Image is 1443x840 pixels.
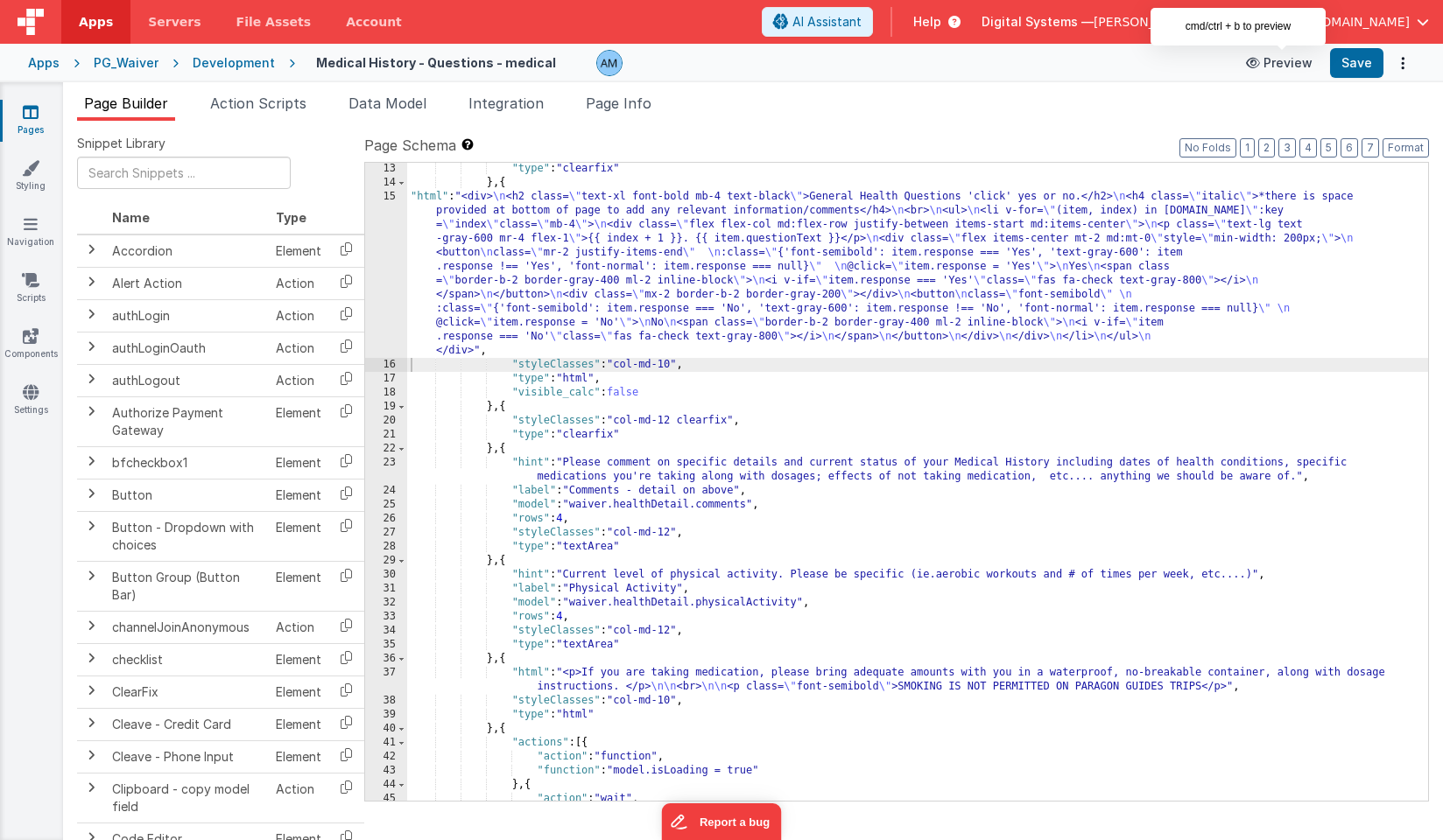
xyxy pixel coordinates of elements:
div: 39 [365,708,407,722]
span: Integration [468,94,544,112]
div: PG_Waiver [94,54,158,72]
td: bfcheckbox1 [105,446,269,479]
div: 35 [365,638,407,652]
td: Authorize Payment Gateway [105,396,269,446]
td: Action [269,299,328,332]
div: 19 [365,400,407,414]
div: 28 [365,540,407,554]
div: 18 [365,386,407,400]
button: No Folds [1179,138,1236,157]
td: Element [269,643,328,675]
div: 38 [365,694,407,708]
span: Apps [79,13,113,31]
button: 5 [1320,138,1337,157]
div: 43 [365,764,407,778]
span: Digital Systems — [982,13,1094,31]
span: File Assets [236,13,312,31]
div: 21 [365,428,407,442]
iframe: Marker.io feedback button [662,803,782,840]
td: Element [269,561,328,611]
button: Digital Systems — [PERSON_NAME][EMAIL_ADDRESS][DOMAIN_NAME] [982,13,1429,31]
td: Element [269,234,328,268]
td: authLogin [105,299,269,332]
span: AI Assistant [792,13,862,31]
td: channelJoinAnonymous [105,611,269,643]
td: Element [269,708,328,740]
td: Action [269,773,328,822]
button: 3 [1278,138,1296,157]
span: Servers [148,13,201,31]
td: authLoginOauth [105,332,269,364]
button: 2 [1258,138,1275,157]
span: [PERSON_NAME][EMAIL_ADDRESS][DOMAIN_NAME] [1094,13,1410,31]
td: Cleave - Phone Input [105,740,269,773]
td: Element [269,396,328,446]
span: Type [276,210,306,225]
div: 29 [365,554,407,568]
div: 14 [365,176,407,190]
td: Element [269,675,328,708]
div: 42 [365,750,407,764]
div: 40 [365,722,407,736]
div: 23 [365,456,407,484]
div: 17 [365,372,407,386]
button: Options [1390,51,1415,75]
td: ClearFix [105,675,269,708]
td: Element [269,479,328,511]
div: 15 [365,190,407,358]
img: 82e8a68be27a4fca029c885efbeca2a8 [597,51,622,75]
div: 16 [365,358,407,372]
td: Button - Dropdown with choices [105,511,269,561]
div: 24 [365,484,407,498]
td: Alert Action [105,267,269,299]
div: Apps [28,54,60,72]
td: Element [269,740,328,773]
td: Element [269,446,328,479]
td: Action [269,364,328,396]
td: Action [269,267,328,299]
span: Data Model [348,94,426,112]
div: 22 [365,442,407,456]
td: authLogout [105,364,269,396]
div: 44 [365,778,407,792]
div: 26 [365,512,407,526]
span: Help [913,13,941,31]
div: 13 [365,162,407,176]
button: 1 [1240,138,1255,157]
div: Development [193,54,275,72]
button: Format [1383,138,1429,157]
td: checklist [105,643,269,675]
td: Button [105,479,269,511]
div: 30 [365,568,407,582]
div: 27 [365,526,407,540]
td: Action [269,332,328,364]
button: AI Assistant [762,7,873,37]
div: 41 [365,736,407,750]
div: 37 [365,666,407,694]
td: Action [269,611,328,643]
div: 34 [365,624,407,638]
span: Action Scripts [210,94,306,112]
button: Save [1330,48,1383,78]
h4: Medical History - Questions - medical [316,56,556,69]
td: Accordion [105,234,269,268]
button: 7 [1362,138,1379,157]
div: 45 [365,792,407,806]
div: 33 [365,610,407,624]
span: Snippet Library [77,135,165,152]
button: 4 [1299,138,1317,157]
div: 25 [365,498,407,512]
td: Button Group (Button Bar) [105,561,269,611]
td: Element [269,511,328,561]
div: 31 [365,582,407,596]
button: 6 [1341,138,1358,157]
span: Name [112,210,150,225]
button: Preview [1235,49,1323,77]
div: 36 [365,652,407,666]
td: Clipboard - copy model field [105,773,269,822]
div: 32 [365,596,407,610]
div: 20 [365,414,407,428]
span: Page Builder [84,94,168,112]
input: Search Snippets ... [77,157,291,189]
div: cmd/ctrl + b to preview [1151,8,1326,45]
